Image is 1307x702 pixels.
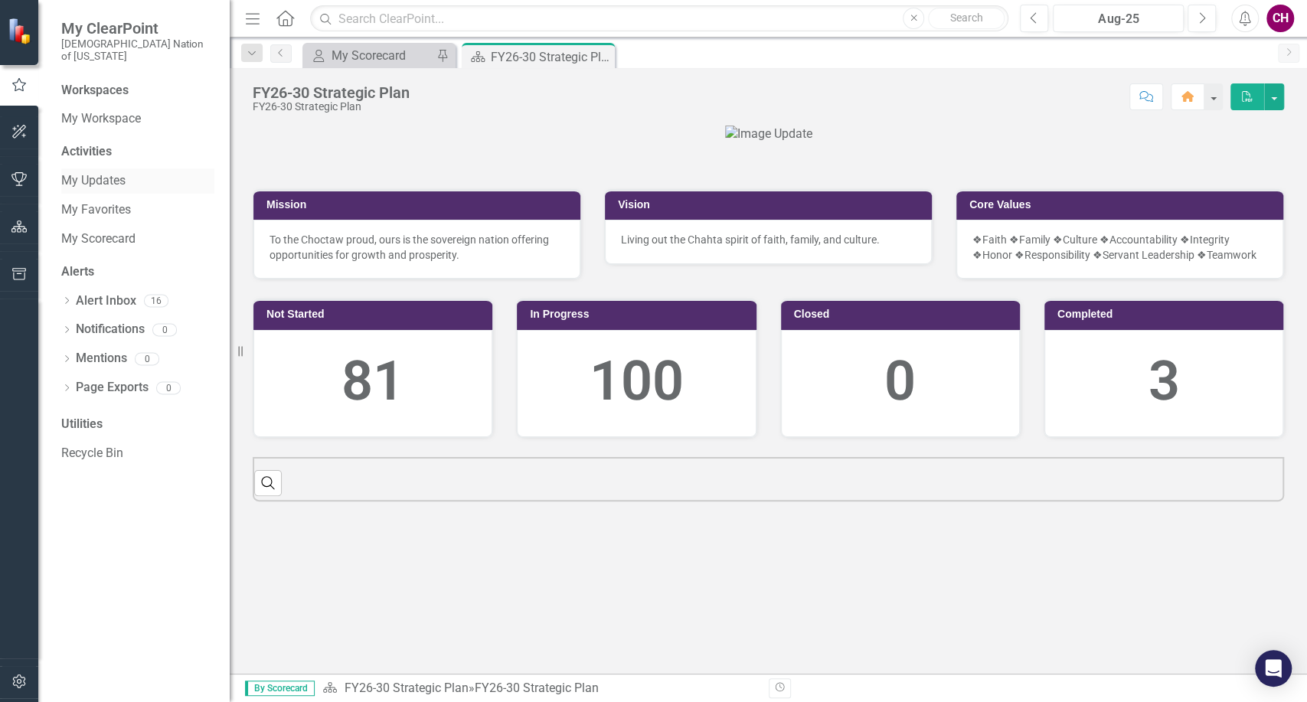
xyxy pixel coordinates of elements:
[8,17,34,44] img: ClearPoint Strategy
[1058,10,1178,28] div: Aug-25
[61,201,214,219] a: My Favorites
[1060,342,1267,421] div: 3
[797,342,1004,421] div: 0
[618,199,924,211] h3: Vision
[61,19,214,38] span: My ClearPoint
[1255,650,1292,687] div: Open Intercom Messenger
[491,47,611,67] div: FY26-30 Strategic Plan
[61,38,214,63] small: [DEMOGRAPHIC_DATA] Nation of [US_STATE]
[76,379,149,397] a: Page Exports
[725,126,812,143] img: Image Update
[61,445,214,462] a: Recycle Bin
[61,172,214,190] a: My Updates
[135,352,159,365] div: 0
[144,295,168,308] div: 16
[266,199,573,211] h3: Mission
[950,11,983,24] span: Search
[1057,309,1276,320] h3: Completed
[1266,5,1294,32] button: CH
[61,143,214,161] div: Activities
[76,292,136,310] a: Alert Inbox
[474,681,598,695] div: FY26-30 Strategic Plan
[61,82,129,100] div: Workspaces
[152,323,177,336] div: 0
[61,416,214,433] div: Utilities
[928,8,1005,29] button: Search
[253,101,410,113] div: FY26-30 Strategic Plan
[61,263,214,281] div: Alerts
[530,309,748,320] h3: In Progress
[306,46,433,65] a: My Scorecard
[310,5,1008,32] input: Search ClearPoint...
[76,350,127,367] a: Mentions
[266,309,485,320] h3: Not Started
[533,342,740,421] div: 100
[156,381,181,394] div: 0
[245,681,315,696] span: By Scorecard
[253,84,410,101] div: FY26-30 Strategic Plan
[270,233,549,261] span: To the Choctaw proud, ours is the sovereign nation offering opportunities for growth and prosperity.
[332,46,433,65] div: My Scorecard
[270,342,476,421] div: 81
[61,110,214,128] a: My Workspace
[322,680,756,697] div: »
[76,321,145,338] a: Notifications
[969,199,1276,211] h3: Core Values
[1053,5,1184,32] button: Aug-25
[61,230,214,248] a: My Scorecard
[344,681,468,695] a: FY26-30 Strategic Plan
[621,233,880,246] span: Living out the Chahta spirit of faith, family, and culture.
[794,309,1012,320] h3: Closed
[972,232,1267,263] p: ❖Faith ❖Family ❖Culture ❖Accountability ❖Integrity ❖Honor ❖Responsibility ❖Servant Leadership ❖Te...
